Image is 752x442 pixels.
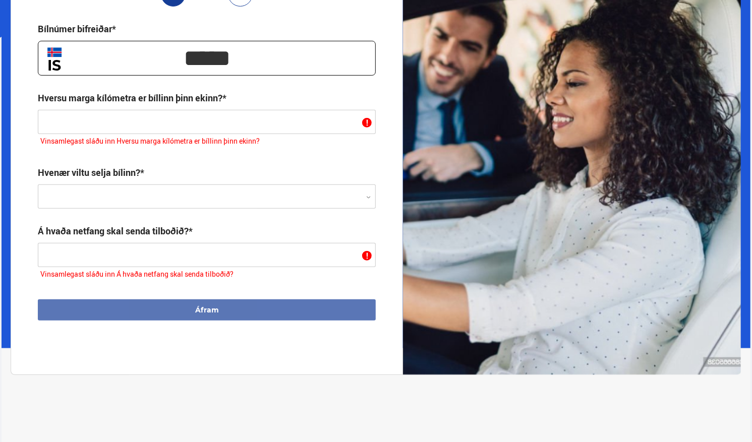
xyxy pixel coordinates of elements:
[38,134,376,150] div: Vinsamlegast sláðu inn Hversu marga kílómetra er bíllinn þinn ekinn?
[38,225,193,237] div: Á hvaða netfang skal senda tilboðið?*
[38,267,376,283] div: Vinsamlegast sláðu inn Á hvaða netfang skal senda tilboðið?
[38,166,144,178] label: Hvenær viltu selja bílinn?*
[38,92,226,104] div: Hversu marga kílómetra er bíllinn þinn ekinn?*
[38,299,376,321] button: Áfram
[8,4,38,34] button: Open LiveChat chat widget
[38,23,116,35] div: Bílnúmer bifreiðar*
